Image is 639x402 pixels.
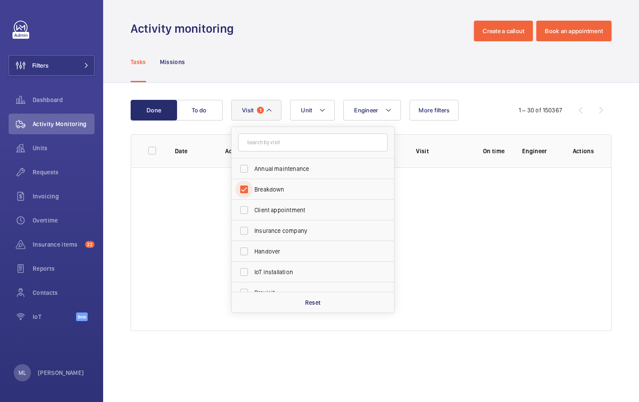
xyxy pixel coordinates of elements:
button: To do [176,100,223,121]
button: Book an appointment [536,21,611,41]
button: Done [131,100,177,121]
span: Units [33,144,95,152]
button: Filters [9,55,95,76]
span: Client appointment [254,206,373,214]
span: Engineer [354,107,378,114]
span: Breakdown [254,185,373,194]
span: More filters [419,107,449,114]
p: Tasks [131,58,146,66]
span: Filters [32,61,49,70]
button: Create a callout [474,21,533,41]
button: More filters [410,100,459,121]
div: 1 – 30 of 150367 [519,106,562,114]
p: Reset [305,298,321,307]
p: ML [18,368,26,377]
span: 1 [257,107,264,114]
span: IoT [33,312,76,321]
p: [PERSON_NAME] [38,368,84,377]
button: Visit1 [231,100,281,121]
span: Requests [33,168,95,176]
h1: Activity monitoring [131,21,239,37]
button: Engineer [343,100,401,121]
span: Contacts [33,288,95,297]
p: Engineer [522,147,559,155]
span: Dashboard [33,96,95,104]
span: Insurance items [33,240,82,249]
span: 22 [85,241,95,248]
span: IoT installation [254,268,373,276]
p: Address [225,147,338,155]
span: Annual maintenance [254,164,373,173]
p: Actions [573,147,594,155]
button: Unit [290,100,335,121]
span: Visit [242,107,254,114]
input: Search by visit [238,133,388,152]
p: Missions [160,58,185,66]
span: Unit [301,107,312,114]
span: Beta [76,312,88,321]
span: Invoicing [33,192,95,201]
span: Handover [254,247,373,256]
p: Date [175,147,211,155]
span: Previsit [254,288,373,297]
span: Reports [33,264,95,273]
span: Activity Monitoring [33,120,95,128]
p: On time [479,147,508,155]
span: Insurance company [254,226,373,235]
span: Overtime [33,216,95,225]
p: Visit [416,147,465,155]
